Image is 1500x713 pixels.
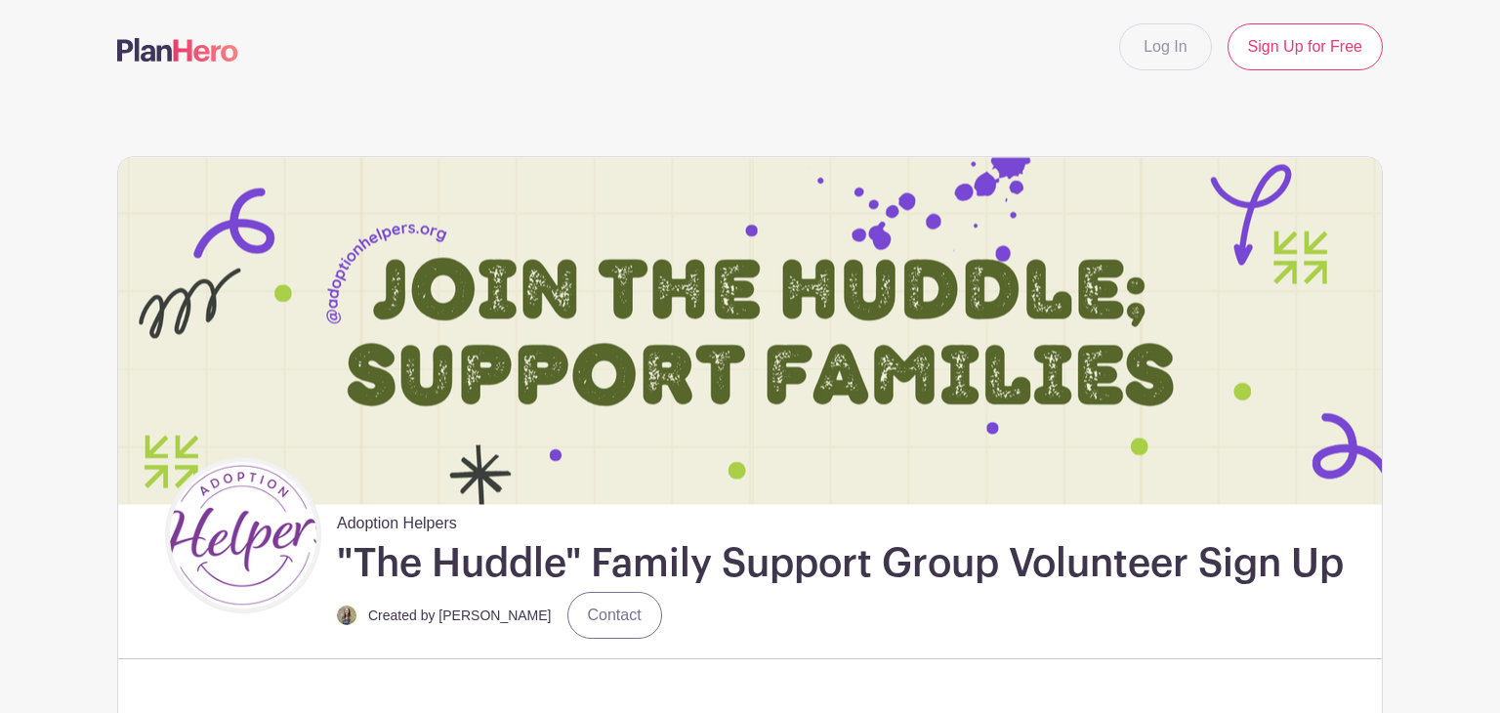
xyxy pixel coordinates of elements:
a: Log In [1119,23,1211,70]
h1: "The Huddle" Family Support Group Volunteer Sign Up [337,539,1344,588]
small: Created by [PERSON_NAME] [368,608,552,623]
img: logo-507f7623f17ff9eddc593b1ce0a138ce2505c220e1c5a4e2b4648c50719b7d32.svg [117,38,238,62]
a: Sign Up for Free [1228,23,1383,70]
span: Adoption Helpers [337,504,457,535]
img: event_banner_8604.png [118,157,1382,504]
img: IMG_0582.jpg [337,606,356,625]
img: AH%20Logo%20Smile-Flat-RBG%20(1).jpg [170,462,316,608]
a: Contact [567,592,662,639]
